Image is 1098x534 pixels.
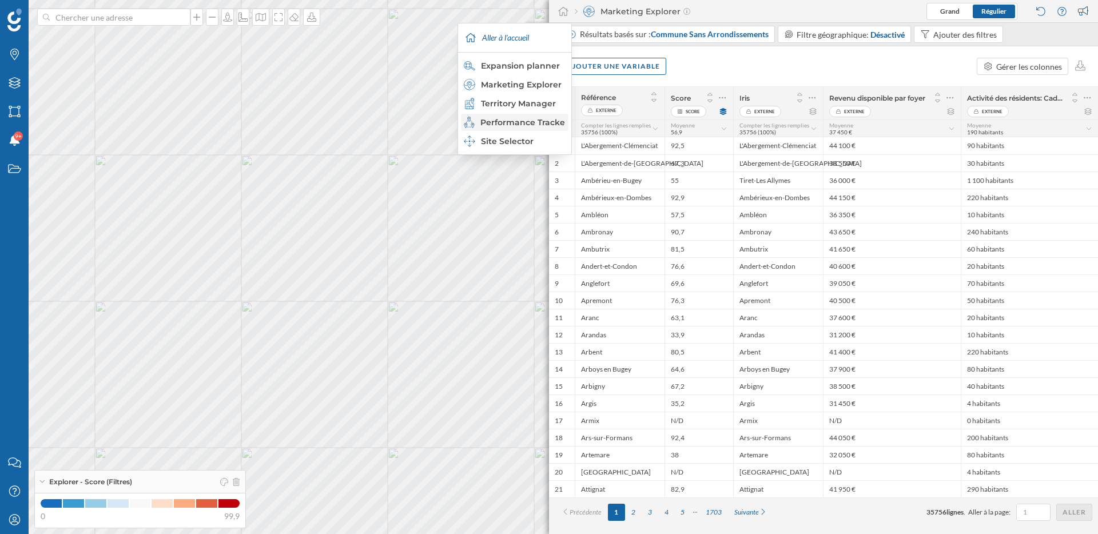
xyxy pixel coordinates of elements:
div: Ambléon [575,206,665,223]
div: Territory Manager [464,98,564,109]
div: 92,4 [665,429,733,446]
span: 0 [41,511,45,522]
img: Logo Geoblink [7,9,22,31]
div: Marketing Explorer [464,79,564,90]
span: 3 [555,176,559,185]
div: L'Abergement-de-[GEOGRAPHIC_DATA] [575,154,665,172]
div: 40 habitants [961,377,1098,394]
span: Externe [754,106,775,117]
span: Régulier [981,7,1006,15]
div: Aranc [733,309,823,326]
div: 92,9 [665,189,733,206]
div: 200 habitants [961,429,1098,446]
div: 41 650 € [823,240,961,257]
div: 80,5 [665,343,733,360]
div: Armix [733,412,823,429]
div: 4 habitants [961,463,1098,480]
div: Andert-et-Condon [733,257,823,274]
span: 11 [555,313,563,322]
span: 7 [555,245,559,254]
div: Arbent [733,343,823,360]
div: 67,3 [665,154,733,172]
div: Anglefort [575,274,665,292]
span: Externe [844,106,865,117]
div: 36 350 € [823,206,961,223]
span: Externe [596,105,616,116]
div: Ambronay [733,223,823,240]
div: 80 habitants [961,446,1098,463]
span: 4 [555,193,559,202]
div: 220 habitants [961,343,1098,360]
div: Attignat [575,480,665,497]
div: Artemare [575,446,665,463]
div: N/D [823,412,961,429]
div: [GEOGRAPHIC_DATA] [575,463,665,480]
div: 20 habitants [961,257,1098,274]
span: 2 [555,159,559,168]
div: 40 500 € [823,292,961,309]
span: Iris [739,94,750,102]
div: 63,1 [665,309,733,326]
span: 35756 (100%) [739,129,776,136]
span: Moyenne [671,122,695,129]
span: 18 [555,433,563,443]
div: 82,9 [665,480,733,497]
div: 80 habitants [961,360,1098,377]
div: Apremont [733,292,823,309]
div: 92,5 [665,137,733,154]
span: 19 [555,451,563,460]
div: Site Selector [464,136,564,147]
div: 60 habitants [961,240,1098,257]
div: 4 habitants [961,394,1098,412]
div: 44 100 € [823,137,961,154]
span: 8 [555,262,559,271]
div: Artemare [733,446,823,463]
div: Attignat [733,480,823,497]
div: Résultats basés sur : [580,29,769,40]
div: 35,2 [665,394,733,412]
div: Tiret-Les Allymes [733,172,823,189]
div: 36 000 € [823,172,961,189]
div: Anglefort [733,274,823,292]
div: Argis [733,394,823,412]
div: 57,5 [665,206,733,223]
span: 5 [555,210,559,220]
div: Désactivé [870,29,905,41]
span: 10 [555,296,563,305]
div: Ambérieux-en-Dombes [733,189,823,206]
span: lignes [946,508,964,516]
span: 190 habitants [967,129,1003,136]
div: Apremont [575,292,665,309]
span: . [964,508,965,516]
div: 38 [665,446,733,463]
div: Arboys en Bugey [733,360,823,377]
span: Assistance [23,8,78,18]
span: 9 [555,279,559,288]
span: 99,9 [224,511,240,522]
div: 90 habitants [961,137,1098,154]
div: Ambronay [575,223,665,240]
span: Commune Sans Arrondissements [651,29,769,39]
div: 33,9 [665,326,733,343]
div: Arboys en Bugey [575,360,665,377]
div: 90,7 [665,223,733,240]
span: 9+ [15,130,22,142]
div: Armix [575,412,665,429]
div: N/D [665,463,733,480]
span: Référence [581,93,616,102]
img: explorer.svg [464,79,475,90]
span: 21 [555,485,563,494]
span: 15 [555,382,563,391]
span: 35756 [926,508,946,516]
div: 76,6 [665,257,733,274]
span: Moyenne [967,122,991,129]
div: 69,6 [665,274,733,292]
div: 31 200 € [823,326,961,343]
div: Performance Tracker [464,117,564,128]
div: 10 habitants [961,206,1098,223]
div: Ajouter des filtres [933,29,997,41]
span: 17 [555,416,563,425]
div: 70 habitants [961,274,1098,292]
span: Explorer - Score (Filtres) [49,477,132,487]
span: 37 450 € [829,129,852,136]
